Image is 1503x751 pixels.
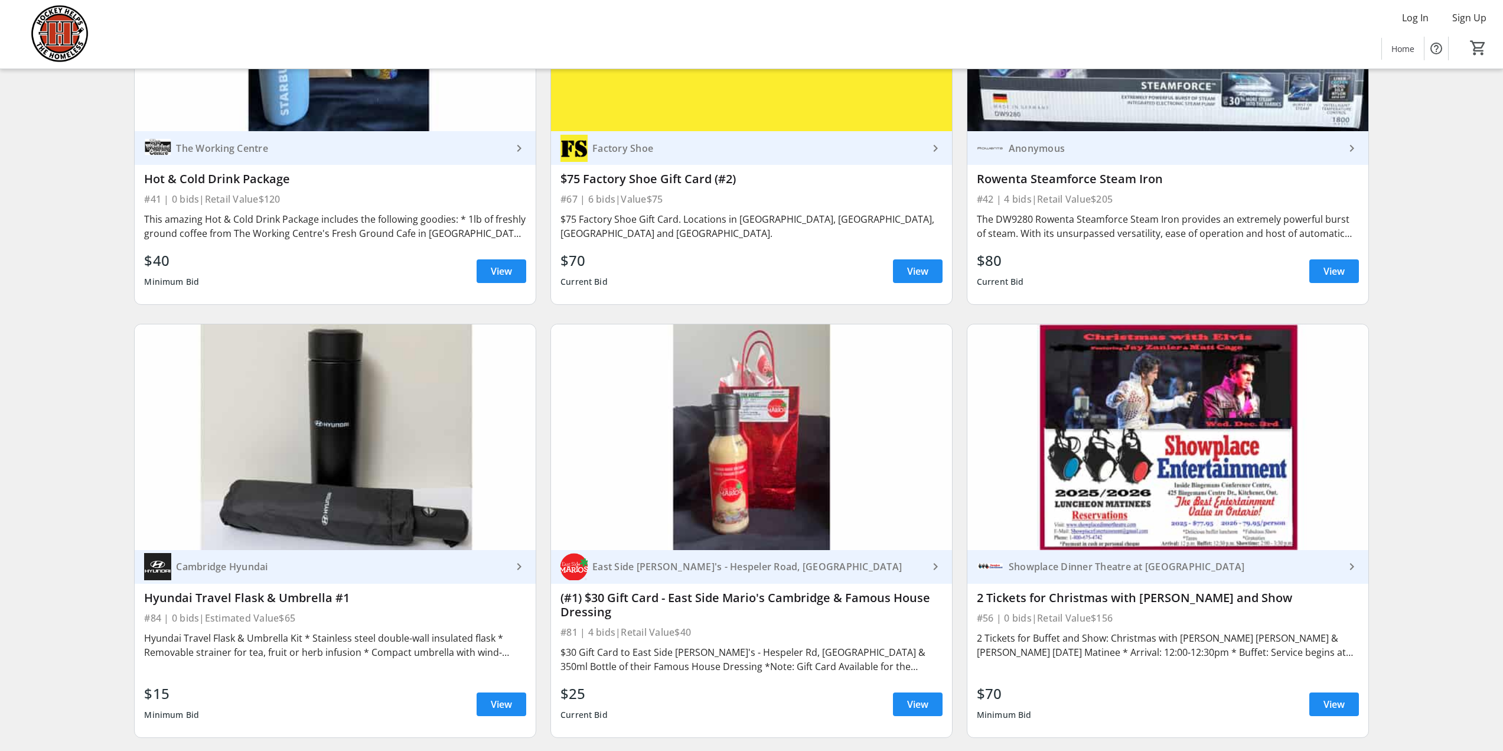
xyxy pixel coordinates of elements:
img: 2 Tickets for Christmas with Elvis Buffet and Show [967,324,1368,550]
div: $80 [977,250,1024,271]
mat-icon: keyboard_arrow_right [512,560,526,574]
mat-icon: keyboard_arrow_right [512,141,526,155]
span: View [491,264,512,278]
div: #81 | 4 bids | Retail Value $40 [560,624,943,641]
div: Hyundai Travel Flask & Umbrella #1 [144,591,526,605]
img: Hockey Helps the Homeless's Logo [7,5,112,64]
a: View [477,693,526,716]
div: The Working Centre [171,142,512,154]
div: Anonymous [1004,142,1345,154]
div: Current Bid [560,271,608,292]
div: $30 Gift Card to East Side [PERSON_NAME]'s - Hespeler Rd, [GEOGRAPHIC_DATA] & 350ml Bottle of the... [560,645,943,674]
img: East Side Mario's - Hespeler Road, Cambridge [560,553,588,580]
div: Minimum Bid [144,271,199,292]
span: Sign Up [1452,11,1486,25]
span: View [907,697,928,711]
a: The Working CentreThe Working Centre [135,131,536,165]
img: The Working Centre [144,135,171,162]
div: The DW9280 Rowenta Steamforce Steam Iron provides an extremely powerful burst of steam. With its ... [977,212,1359,240]
button: Help [1424,37,1448,60]
img: Cambridge Hyundai [144,553,171,580]
div: Rowenta Steamforce Steam Iron [977,172,1359,186]
span: View [1323,264,1345,278]
div: $70 [977,683,1032,704]
div: East Side [PERSON_NAME]'s - Hespeler Road, [GEOGRAPHIC_DATA] [588,561,928,573]
img: Factory Shoe [560,135,588,162]
div: #84 | 0 bids | Estimated Value $65 [144,610,526,626]
div: Minimum Bid [977,704,1032,726]
mat-icon: keyboard_arrow_right [928,141,943,155]
span: Home [1391,43,1414,55]
div: $75 Factory Shoe Gift Card. Locations in [GEOGRAPHIC_DATA], [GEOGRAPHIC_DATA], [GEOGRAPHIC_DATA] ... [560,212,943,240]
div: #42 | 4 bids | Retail Value $205 [977,191,1359,207]
div: Factory Shoe [588,142,928,154]
div: Current Bid [977,271,1024,292]
div: This amazing Hot & Cold Drink Package includes the following goodies: * 1lb of freshly ground cof... [144,212,526,240]
span: View [907,264,928,278]
div: Showplace Dinner Theatre at [GEOGRAPHIC_DATA] [1004,561,1345,573]
div: #56 | 0 bids | Retail Value $156 [977,610,1359,626]
a: View [893,259,943,283]
a: Home [1382,38,1424,60]
a: Cambridge HyundaiCambridge Hyundai [135,550,536,584]
div: $15 [144,683,199,704]
div: Hyundai Travel Flask & Umbrella Kit * Stainless steel double-wall insulated flask * Removable str... [144,631,526,659]
a: View [477,259,526,283]
div: $25 [560,683,608,704]
span: Log In [1402,11,1429,25]
img: Showplace Dinner Theatre at Bingemans [977,553,1004,580]
button: Cart [1468,37,1489,58]
div: $75 Factory Shoe Gift Card (#2) [560,172,943,186]
div: #67 | 6 bids | Value $75 [560,191,943,207]
a: View [1309,693,1359,716]
div: $40 [144,250,199,271]
button: Log In [1393,8,1438,27]
span: View [491,697,512,711]
span: View [1323,697,1345,711]
div: 2 Tickets for Buffet and Show: Christmas with [PERSON_NAME] [PERSON_NAME] & [PERSON_NAME] [DATE] ... [977,631,1359,659]
img: Anonymous [977,135,1004,162]
a: View [893,693,943,716]
div: Cambridge Hyundai [171,561,512,573]
div: 2 Tickets for Christmas with [PERSON_NAME] and Show [977,591,1359,605]
button: Sign Up [1443,8,1496,27]
img: Hyundai Travel Flask & Umbrella #1 [135,324,536,550]
div: Current Bid [560,704,608,726]
mat-icon: keyboard_arrow_right [928,560,943,574]
a: Anonymous Anonymous [967,131,1368,165]
a: East Side Mario's - Hespeler Road, Cambridge East Side [PERSON_NAME]'s - Hespeler Road, [GEOGRAPH... [551,550,952,584]
a: Factory ShoeFactory Shoe [551,131,952,165]
mat-icon: keyboard_arrow_right [1345,560,1359,574]
mat-icon: keyboard_arrow_right [1345,141,1359,155]
div: Minimum Bid [144,704,199,726]
a: View [1309,259,1359,283]
div: Hot & Cold Drink Package [144,172,526,186]
div: #41 | 0 bids | Retail Value $120 [144,191,526,207]
div: (#1) $30 Gift Card - East Side Mario's Cambridge & Famous House Dressing [560,591,943,619]
img: (#1) $30 Gift Card - East Side Mario's Cambridge & Famous House Dressing [551,324,952,550]
a: Showplace Dinner Theatre at BingemansShowplace Dinner Theatre at [GEOGRAPHIC_DATA] [967,550,1368,584]
div: $70 [560,250,608,271]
